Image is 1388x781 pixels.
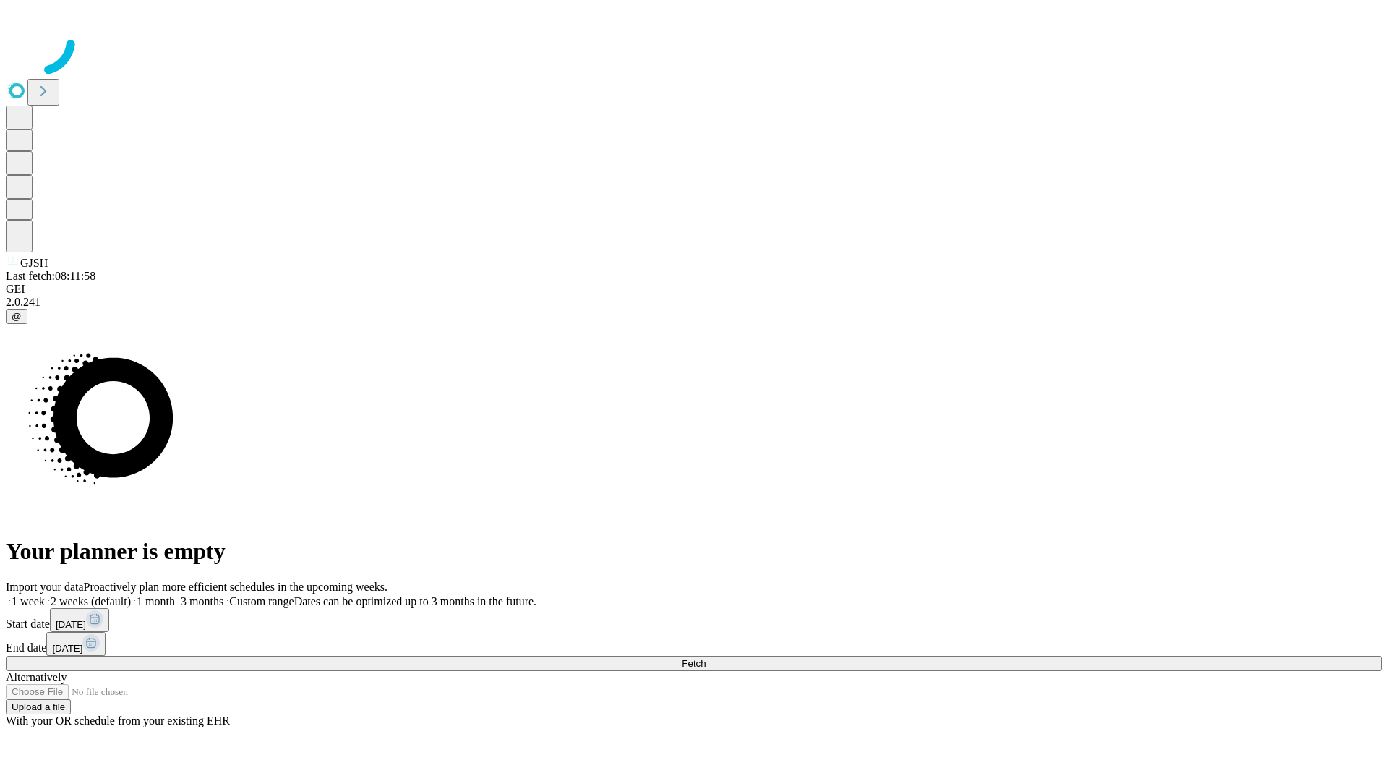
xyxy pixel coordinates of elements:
[6,632,1382,656] div: End date
[56,619,86,630] span: [DATE]
[6,656,1382,671] button: Fetch
[50,608,109,632] button: [DATE]
[52,643,82,654] span: [DATE]
[6,270,95,282] span: Last fetch: 08:11:58
[6,538,1382,565] h1: Your planner is empty
[6,608,1382,632] div: Start date
[682,658,706,669] span: Fetch
[229,595,294,607] span: Custom range
[6,296,1382,309] div: 2.0.241
[6,581,84,593] span: Import your data
[84,581,387,593] span: Proactively plan more efficient schedules in the upcoming weeks.
[6,671,67,683] span: Alternatively
[6,283,1382,296] div: GEI
[51,595,131,607] span: 2 weeks (default)
[6,714,230,727] span: With your OR schedule from your existing EHR
[46,632,106,656] button: [DATE]
[137,595,175,607] span: 1 month
[20,257,48,269] span: GJSH
[181,595,223,607] span: 3 months
[12,595,45,607] span: 1 week
[6,309,27,324] button: @
[294,595,536,607] span: Dates can be optimized up to 3 months in the future.
[12,311,22,322] span: @
[6,699,71,714] button: Upload a file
